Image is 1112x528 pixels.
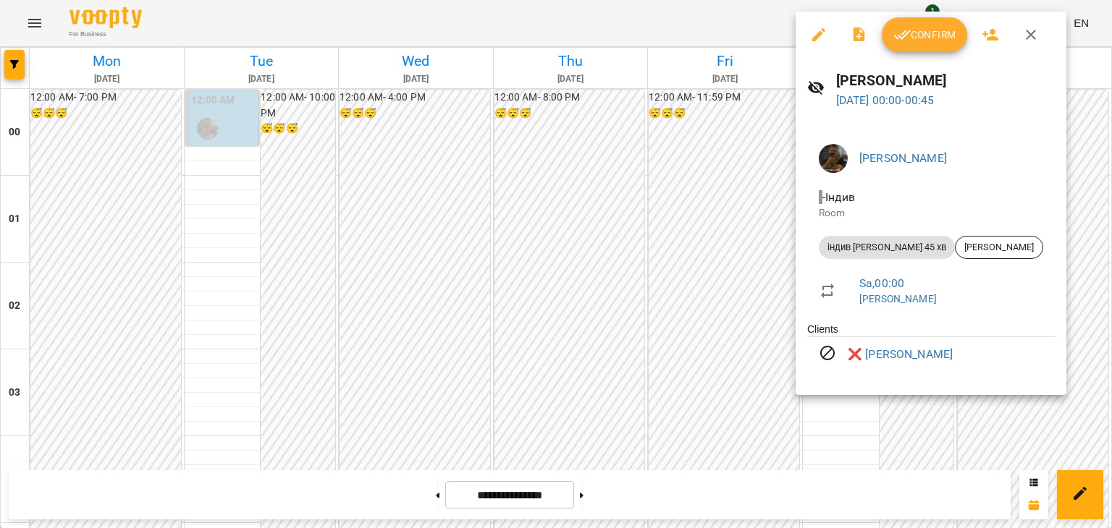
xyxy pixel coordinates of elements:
span: [PERSON_NAME] [956,241,1042,254]
button: Confirm [882,17,967,52]
a: [DATE] 00:00-00:45 [836,93,935,107]
span: - Індив [819,190,858,204]
a: ❌ [PERSON_NAME] [848,346,953,363]
a: Sa , 00:00 [859,276,904,290]
img: 38836d50468c905d322a6b1b27ef4d16.jpg [819,144,848,173]
a: [PERSON_NAME] [859,293,937,305]
p: Room [819,206,1043,221]
svg: Visit canceled [819,344,836,362]
div: [PERSON_NAME] [955,236,1043,259]
h6: [PERSON_NAME] [836,69,1055,92]
ul: Clients [807,322,1055,378]
span: Confirm [893,26,956,43]
span: індив [PERSON_NAME] 45 хв [819,241,955,254]
a: [PERSON_NAME] [859,151,947,165]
